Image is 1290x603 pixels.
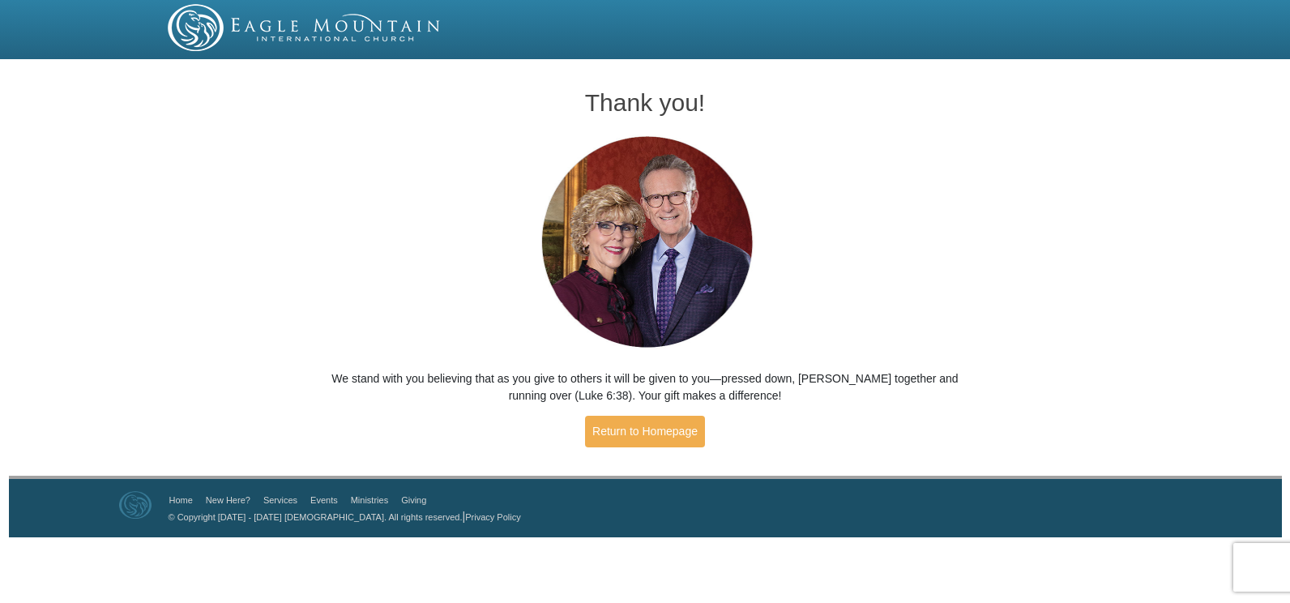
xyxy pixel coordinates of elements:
[119,491,152,519] img: Eagle Mountain International Church
[310,495,338,505] a: Events
[163,508,521,525] p: |
[585,416,705,447] a: Return to Homepage
[206,495,250,505] a: New Here?
[169,495,193,505] a: Home
[401,495,426,505] a: Giving
[168,4,442,51] img: EMIC
[263,495,297,505] a: Services
[351,495,388,505] a: Ministries
[169,512,463,522] a: © Copyright [DATE] - [DATE] [DEMOGRAPHIC_DATA]. All rights reserved.
[331,89,959,116] h1: Thank you!
[526,131,765,354] img: Pastors George and Terri Pearsons
[465,512,520,522] a: Privacy Policy
[331,370,959,404] p: We stand with you believing that as you give to others it will be given to you—pressed down, [PER...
